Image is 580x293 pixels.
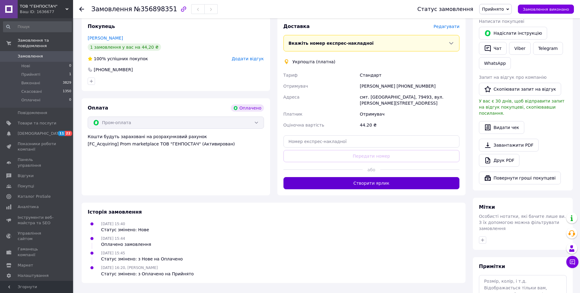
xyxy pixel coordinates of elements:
[101,251,125,255] span: [DATE] 15:45
[91,5,132,13] span: Замовлення
[18,141,56,152] span: Показники роботи компанії
[479,27,547,40] button: Надіслати інструкцію
[63,80,71,86] span: 3829
[509,42,530,55] a: Viber
[88,105,108,111] span: Оплата
[101,266,158,270] span: [DATE] 16:20, [PERSON_NAME]
[434,24,459,29] span: Редагувати
[479,42,507,55] button: Чат
[21,80,40,86] span: Виконані
[518,5,574,14] button: Замовлення виконано
[88,141,264,147] div: [FC_Acquiring] Prom marketplace ТОВ "ГЕНПОСТАЧ" (Активирован)
[359,70,461,81] div: Стандарт
[88,134,264,147] div: Кошти будуть зараховані на розрахунковий рахунок
[359,120,461,131] div: 44.20 ₴
[21,97,40,103] span: Оплачені
[20,9,73,15] div: Ваш ID: 1636677
[283,73,298,78] span: Тариф
[479,139,539,152] a: Завантажити PDF
[18,173,33,179] span: Відгуки
[289,41,374,46] span: Вкажіть номер експрес-накладної
[479,172,561,184] button: Повернути гроші покупцеві
[88,56,148,62] div: успішних покупок
[69,63,71,69] span: 0
[231,104,264,112] div: Оплачено
[359,92,461,109] div: смт. [GEOGRAPHIC_DATA], 79493, вул. [PERSON_NAME][STREET_ADDRESS]
[479,75,547,80] span: Запит на відгук про компанію
[479,57,511,69] a: WhatsApp
[18,131,63,136] span: [DEMOGRAPHIC_DATA]
[18,120,56,126] span: Товари та послуги
[479,204,495,210] span: Мітки
[283,84,308,89] span: Отримувач
[291,59,337,65] div: Укрпошта (платна)
[101,236,125,241] span: [DATE] 15:44
[79,6,84,12] div: Повернутися назад
[479,154,519,167] a: Друк PDF
[101,271,194,277] div: Статус змінено: з Оплачено на Прийнято
[283,112,303,117] span: Платник
[479,99,564,116] span: У вас є 30 днів, щоб відправити запит на відгук покупцеві, скопіювавши посилання.
[18,110,47,116] span: Повідомлення
[21,89,42,94] span: Скасовані
[18,204,39,210] span: Аналітика
[88,44,161,51] div: 1 замовлення у вас на 44,20 ₴
[101,256,183,262] div: Статус змінено: з Нове на Оплачено
[94,56,106,61] span: 100%
[479,19,524,24] span: Написати покупцеві
[101,227,149,233] div: Статус змінено: Нове
[479,121,524,134] button: Видати чек
[21,63,30,69] span: Нові
[359,109,461,120] div: Отримувач
[232,56,264,61] span: Додати відгук
[69,97,71,103] span: 0
[101,241,151,247] div: Оплачено замовлення
[363,167,380,173] span: або
[93,67,133,73] div: [PHONE_NUMBER]
[18,194,51,199] span: Каталог ProSale
[482,7,504,12] span: Прийнято
[533,42,563,55] a: Telegram
[88,36,123,40] a: [PERSON_NAME]
[283,135,460,148] input: Номер експрес-накладної
[88,209,142,215] span: Історія замовлення
[63,89,71,94] span: 1350
[134,5,177,13] span: №356898351
[283,123,324,127] span: Оціночна вартість
[18,157,56,168] span: Панель управління
[479,214,566,231] span: Особисті нотатки, які бачите лише ви. З їх допомогою можна фільтрувати замовлення
[18,246,56,257] span: Гаманець компанії
[479,263,505,269] span: Примітки
[20,4,65,9] span: ТОВ "ГЕНПОСТАЧ"
[18,215,56,226] span: Інструменти веб-майстра та SEO
[21,72,40,77] span: Прийняті
[283,177,460,189] button: Створити ярлик
[566,256,578,268] button: Чат з покупцем
[65,131,72,136] span: 22
[479,83,561,96] button: Скопіювати запит на відгук
[18,273,49,278] span: Налаштування
[18,54,43,59] span: Замовлення
[523,7,569,12] span: Замовлення виконано
[283,23,310,29] span: Доставка
[18,183,34,189] span: Покупці
[3,21,72,32] input: Пошук
[18,231,56,242] span: Управління сайтом
[69,72,71,77] span: 1
[58,131,65,136] span: 11
[417,6,473,12] div: Статус замовлення
[283,95,300,99] span: Адреса
[18,38,73,49] span: Замовлення та повідомлення
[359,81,461,92] div: [PERSON_NAME] [PHONE_NUMBER]
[101,222,125,226] span: [DATE] 15:40
[18,263,33,268] span: Маркет
[88,23,115,29] span: Покупець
